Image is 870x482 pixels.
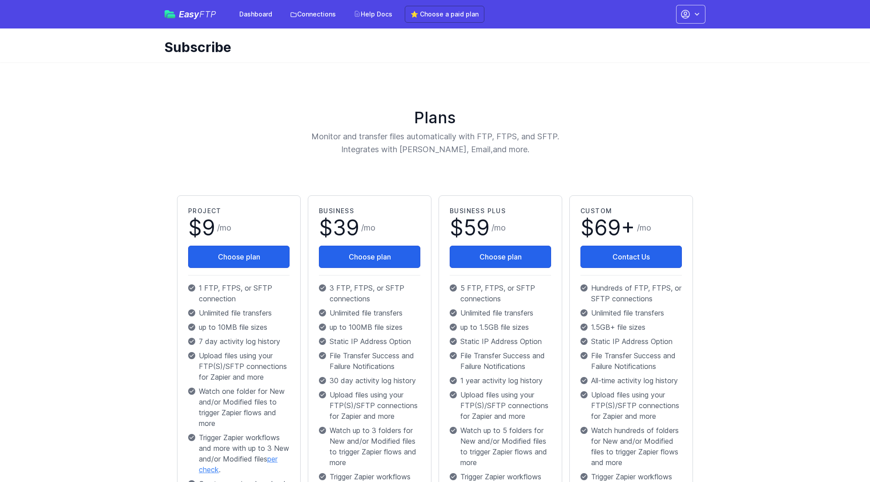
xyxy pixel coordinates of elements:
[450,389,551,421] p: Upload files using your FTP(S)/SFTP connections for Zapier and more
[173,109,697,126] h1: Plans
[640,223,651,232] span: mo
[319,425,420,468] p: Watch up to 3 folders for New and/or Modified files to trigger Zapier flows and more
[179,10,216,19] span: Easy
[199,432,290,475] span: Trigger Zapier workflows and more with up to 3 New and/or Modified files .
[165,10,216,19] a: EasyFTP
[348,6,398,22] a: Help Docs
[333,215,359,241] span: 39
[450,322,551,332] p: up to 1.5GB file sizes
[450,375,551,386] p: 1 year activity log history
[319,375,420,386] p: 30 day activity log history
[188,336,290,347] p: 7 day activity log history
[199,454,278,474] a: per check
[580,308,682,318] p: Unlimited file transfers
[580,246,682,268] a: Contact Us
[165,39,698,55] h1: Subscribe
[319,308,420,318] p: Unlimited file transfers
[319,350,420,372] p: File Transfer Success and Failure Notifications
[319,389,420,421] p: Upload files using your FTP(S)/SFTP connections for Zapier and more
[450,350,551,372] p: File Transfer Success and Failure Notifications
[188,308,290,318] p: Unlimited file transfers
[580,283,682,304] p: Hundreds of FTP, FTPS, or SFTP connections
[580,336,682,347] p: Static IP Address Option
[450,246,551,268] button: Choose plan
[220,223,231,232] span: mo
[580,217,635,239] span: $
[450,425,551,468] p: Watch up to 5 folders for New and/or Modified files to trigger Zapier flows and more
[364,223,375,232] span: mo
[319,322,420,332] p: up to 100MB file sizes
[450,207,551,215] h2: Business Plus
[450,217,490,239] span: $
[494,223,506,232] span: mo
[594,215,635,241] span: 69+
[580,322,682,332] p: 1.5GB+ file sizes
[463,215,490,241] span: 59
[319,246,420,268] button: Choose plan
[261,130,609,156] p: Monitor and transfer files automatically with FTP, FTPS, and SFTP. Integrates with [PERSON_NAME],...
[165,10,175,18] img: easyftp_logo.png
[188,386,290,429] p: Watch one folder for New and/or Modified files to trigger Zapier flows and more
[319,207,420,215] h2: Business
[580,425,682,468] p: Watch hundreds of folders for New and/or Modified files to trigger Zapier flows and more
[580,350,682,372] p: File Transfer Success and Failure Notifications
[319,336,420,347] p: Static IP Address Option
[361,222,375,234] span: /
[450,283,551,304] p: 5 FTP, FTPS, or SFTP connections
[637,222,651,234] span: /
[450,308,551,318] p: Unlimited file transfers
[580,207,682,215] h2: Custom
[285,6,341,22] a: Connections
[188,283,290,304] p: 1 FTP, FTPS, or SFTP connection
[188,207,290,215] h2: Project
[491,222,506,234] span: /
[199,9,216,20] span: FTP
[188,217,215,239] span: $
[319,217,359,239] span: $
[319,283,420,304] p: 3 FTP, FTPS, or SFTP connections
[202,215,215,241] span: 9
[234,6,278,22] a: Dashboard
[405,6,484,23] a: ⭐ Choose a paid plan
[580,375,682,386] p: All-time activity log history
[217,222,231,234] span: /
[450,336,551,347] p: Static IP Address Option
[580,389,682,421] p: Upload files using your FTP(S)/SFTP connections for Zapier and more
[188,246,290,268] button: Choose plan
[188,350,290,382] p: Upload files using your FTP(S)/SFTP connections for Zapier and more
[188,322,290,332] p: up to 10MB file sizes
